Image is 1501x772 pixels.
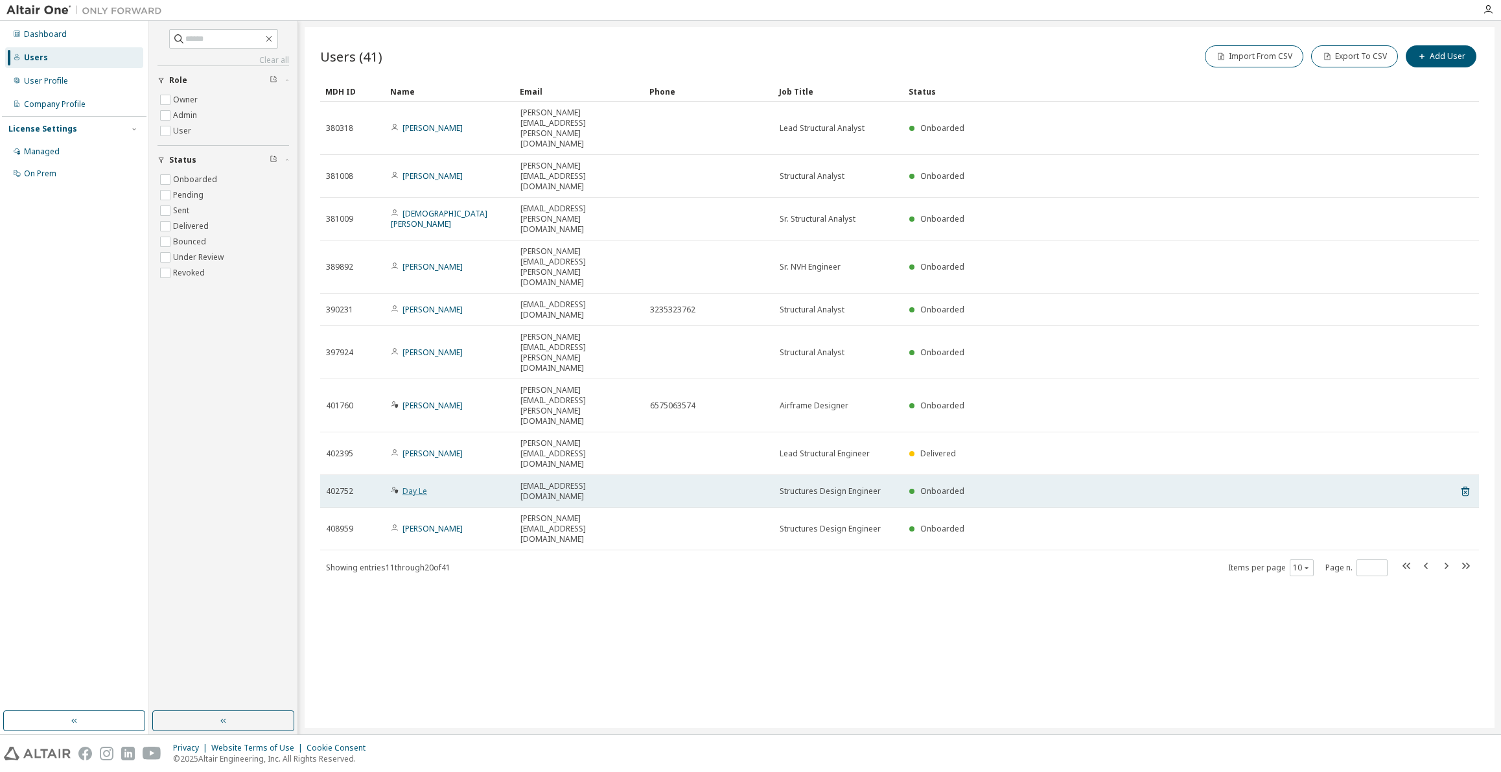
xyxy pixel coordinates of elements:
span: Lead Structural Engineer [780,449,870,459]
span: Onboarded [920,261,964,272]
div: Name [390,81,509,102]
label: Sent [173,203,192,218]
img: linkedin.svg [121,747,135,760]
span: Sr. Structural Analyst [780,214,855,224]
img: Altair One [6,4,169,17]
span: Status [169,155,196,165]
span: Structural Analyst [780,171,844,181]
a: [DEMOGRAPHIC_DATA][PERSON_NAME] [391,208,487,229]
span: Structures Design Engineer [780,486,881,497]
button: Export To CSV [1311,45,1398,67]
span: [PERSON_NAME][EMAIL_ADDRESS][PERSON_NAME][DOMAIN_NAME] [520,108,638,149]
img: facebook.svg [78,747,92,760]
a: [PERSON_NAME] [402,523,463,534]
span: Onboarded [920,304,964,315]
button: Add User [1406,45,1476,67]
label: Under Review [173,250,226,265]
div: Cookie Consent [307,743,373,753]
span: Airframe Designer [780,401,848,411]
span: Sr. NVH Engineer [780,262,841,272]
span: 402395 [326,449,353,459]
a: [PERSON_NAME] [402,400,463,411]
p: © 2025 Altair Engineering, Inc. All Rights Reserved. [173,753,373,764]
div: Users [24,53,48,63]
img: altair_logo.svg [4,747,71,760]
span: Users (41) [320,47,382,65]
a: Day Le [402,485,427,497]
span: Lead Structural Analyst [780,123,865,134]
span: Page n. [1325,559,1388,576]
span: Structural Analyst [780,347,844,358]
span: [PERSON_NAME][EMAIL_ADDRESS][DOMAIN_NAME] [520,438,638,469]
span: Role [169,75,187,86]
span: 389892 [326,262,353,272]
button: Role [157,66,289,95]
button: 10 [1293,563,1310,573]
span: Clear filter [270,155,277,165]
span: 408959 [326,524,353,534]
img: youtube.svg [143,747,161,760]
span: 402752 [326,486,353,497]
label: Revoked [173,265,207,281]
div: Company Profile [24,99,86,110]
span: [PERSON_NAME][EMAIL_ADDRESS][PERSON_NAME][DOMAIN_NAME] [520,385,638,427]
a: [PERSON_NAME] [402,304,463,315]
label: Delivered [173,218,211,234]
div: User Profile [24,76,68,86]
span: Onboarded [920,170,964,181]
span: [PERSON_NAME][EMAIL_ADDRESS][DOMAIN_NAME] [520,513,638,544]
div: Email [520,81,639,102]
span: Showing entries 11 through 20 of 41 [326,562,450,573]
span: Onboarded [920,523,964,534]
a: Clear all [157,55,289,65]
div: Privacy [173,743,211,753]
span: Structures Design Engineer [780,524,881,534]
span: 3235323762 [650,305,695,315]
span: [PERSON_NAME][EMAIL_ADDRESS][PERSON_NAME][DOMAIN_NAME] [520,332,638,373]
a: [PERSON_NAME] [402,448,463,459]
span: 6575063574 [650,401,695,411]
div: Job Title [779,81,898,102]
span: 397924 [326,347,353,358]
span: Delivered [920,448,956,459]
button: Status [157,146,289,174]
label: User [173,123,194,139]
span: Onboarded [920,123,964,134]
span: Onboarded [920,213,964,224]
span: [EMAIL_ADDRESS][DOMAIN_NAME] [520,299,638,320]
span: [EMAIL_ADDRESS][DOMAIN_NAME] [520,481,638,502]
div: On Prem [24,169,56,179]
span: [PERSON_NAME][EMAIL_ADDRESS][DOMAIN_NAME] [520,161,638,192]
div: License Settings [8,124,77,134]
a: [PERSON_NAME] [402,170,463,181]
span: Onboarded [920,347,964,358]
span: 390231 [326,305,353,315]
span: 380318 [326,123,353,134]
span: 381008 [326,171,353,181]
div: Dashboard [24,29,67,40]
label: Bounced [173,234,209,250]
span: [PERSON_NAME][EMAIL_ADDRESS][PERSON_NAME][DOMAIN_NAME] [520,246,638,288]
span: Items per page [1228,559,1314,576]
a: [PERSON_NAME] [402,123,463,134]
label: Admin [173,108,200,123]
span: Onboarded [920,485,964,497]
a: [PERSON_NAME] [402,347,463,358]
span: [EMAIL_ADDRESS][PERSON_NAME][DOMAIN_NAME] [520,204,638,235]
span: Onboarded [920,400,964,411]
span: 401760 [326,401,353,411]
span: Clear filter [270,75,277,86]
div: Managed [24,146,60,157]
div: MDH ID [325,81,380,102]
div: Status [909,81,1412,102]
div: Phone [649,81,769,102]
span: Structural Analyst [780,305,844,315]
div: Website Terms of Use [211,743,307,753]
a: [PERSON_NAME] [402,261,463,272]
label: Pending [173,187,206,203]
label: Onboarded [173,172,220,187]
img: instagram.svg [100,747,113,760]
label: Owner [173,92,200,108]
span: 381009 [326,214,353,224]
button: Import From CSV [1205,45,1303,67]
